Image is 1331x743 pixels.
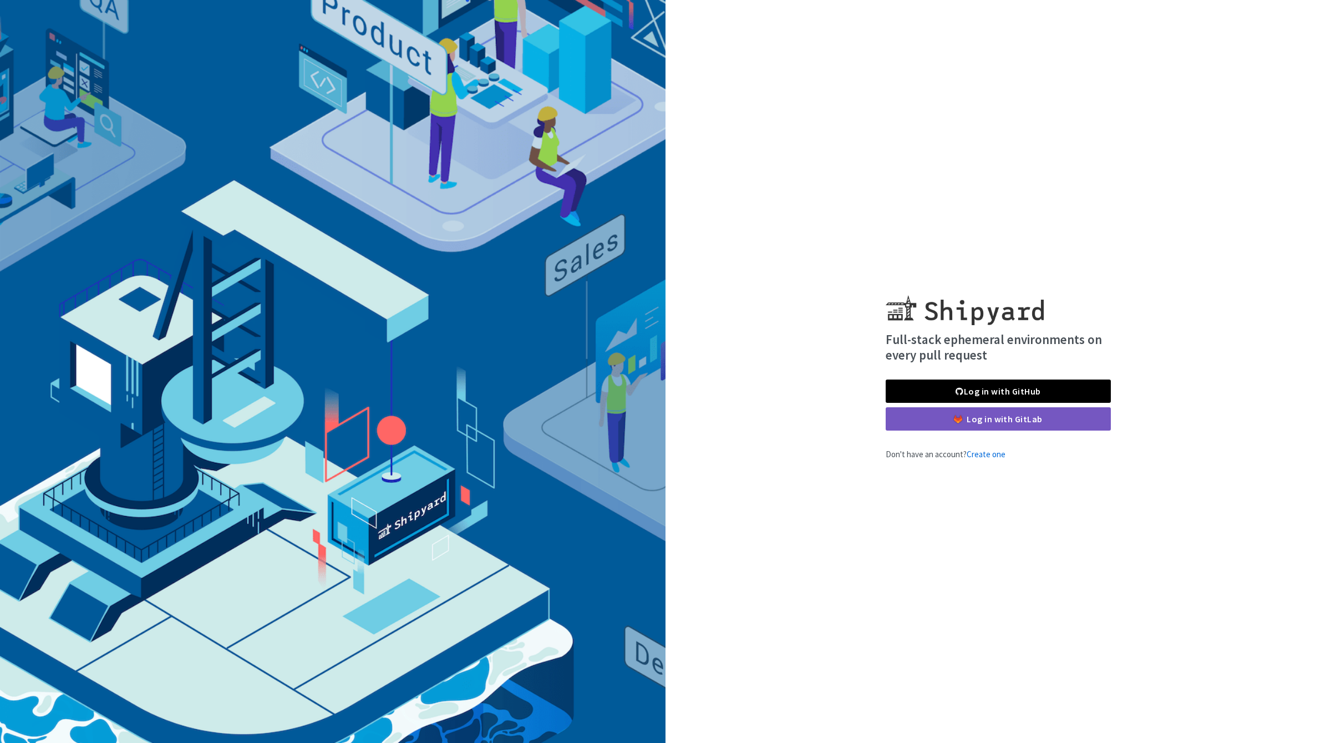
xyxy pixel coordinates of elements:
[954,415,962,423] img: gitlab-color.svg
[967,449,1005,459] a: Create one
[886,449,1005,459] span: Don't have an account?
[886,332,1111,362] h4: Full-stack ephemeral environments on every pull request
[886,380,1111,403] a: Log in with GitHub
[886,407,1111,431] a: Log in with GitLab
[886,282,1044,325] img: Shipyard logo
